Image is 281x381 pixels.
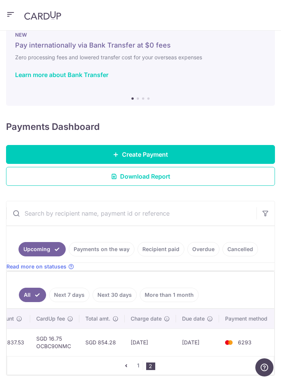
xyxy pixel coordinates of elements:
[122,150,168,159] span: Create Payment
[125,329,176,356] td: [DATE]
[222,242,258,256] a: Cancelled
[120,172,170,181] span: Download Report
[140,288,199,302] a: More than 1 month
[6,263,66,270] span: Read more on statuses
[146,362,155,370] li: 2
[255,358,273,377] iframe: Opens a widget where you can find more information
[15,71,108,79] a: Learn more about Bank Transfer
[19,242,66,256] a: Upcoming
[69,242,134,256] a: Payments on the way
[221,338,236,347] img: Bank Card
[238,339,252,346] span: 6293
[122,356,160,375] nav: pager
[49,288,90,302] a: Next 7 days
[30,329,79,356] td: SGD 16.75 OCBC90NMC
[131,315,162,322] span: Charge date
[79,329,125,356] td: SGD 854.28
[6,201,256,225] input: Search by recipient name, payment id or reference
[19,288,46,302] a: All
[6,145,275,164] a: Create Payment
[36,315,65,322] span: CardUp fee
[6,263,74,270] a: Read more on statuses
[15,32,266,38] p: NEW
[187,242,219,256] a: Overdue
[6,167,275,186] a: Download Report
[85,315,110,322] span: Total amt.
[182,315,205,322] span: Due date
[176,329,219,356] td: [DATE]
[134,361,143,370] a: 1
[15,41,266,50] h5: Pay internationally via Bank Transfer at $0 fees
[219,309,276,329] th: Payment method
[15,53,266,62] h6: Zero processing fees and lowered transfer cost for your overseas expenses
[6,121,100,133] h4: Payments Dashboard
[93,288,137,302] a: Next 30 days
[24,11,61,20] img: CardUp
[137,242,184,256] a: Recipient paid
